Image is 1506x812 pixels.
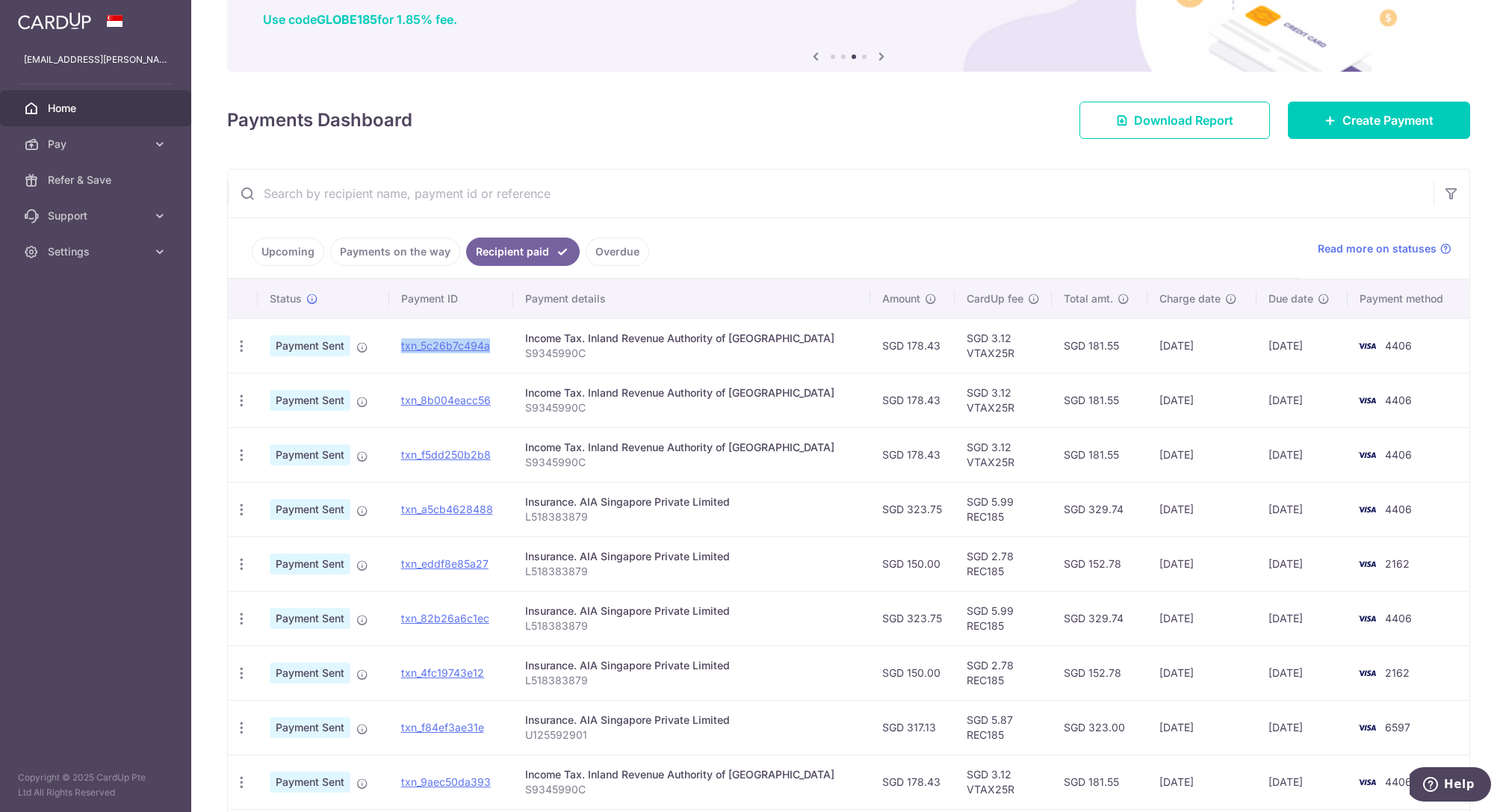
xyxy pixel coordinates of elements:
td: SGD 5.87 REC185 [955,700,1052,754]
td: [DATE] [1256,645,1348,700]
span: Download Report [1134,111,1233,129]
p: L518383879 [525,673,858,688]
td: [DATE] [1256,318,1348,373]
td: SGD 3.12 VTAX25R [955,427,1052,482]
td: SGD 3.12 VTAX25R [955,373,1052,427]
span: 4406 [1385,339,1412,352]
td: SGD 329.74 [1052,482,1148,536]
a: Create Payment [1288,102,1470,139]
span: Refer & Save [48,173,146,187]
div: Insurance. AIA Singapore Private Limited [525,495,858,509]
td: [DATE] [1147,700,1256,754]
th: Payment details [513,279,870,318]
td: [DATE] [1256,591,1348,645]
td: [DATE] [1256,700,1348,754]
span: Amount [882,291,920,306]
td: SGD 181.55 [1052,373,1148,427]
img: CardUp [18,12,91,30]
p: S9345990C [525,400,858,415]
span: Payment Sent [270,772,350,793]
span: Payment Sent [270,717,350,738]
h4: Payments Dashboard [227,107,412,134]
td: SGD 5.99 REC185 [955,482,1052,536]
td: [DATE] [1147,754,1256,809]
div: Insurance. AIA Singapore Private Limited [525,658,858,673]
p: U125592901 [525,728,858,743]
span: Charge date [1159,291,1221,306]
input: Search by recipient name, payment id or reference [228,170,1434,217]
span: Payment Sent [270,444,350,465]
td: SGD 323.00 [1052,700,1148,754]
span: Home [48,101,146,116]
p: S9345990C [525,782,858,797]
td: [DATE] [1147,591,1256,645]
a: txn_9aec50da393 [401,775,491,788]
td: [DATE] [1256,427,1348,482]
span: Payment Sent [270,335,350,356]
span: Payment Sent [270,663,350,684]
a: Use codeGLOBE185for 1.85% fee. [263,12,457,27]
div: Income Tax. Inland Revenue Authority of [GEOGRAPHIC_DATA] [525,331,858,346]
span: Payment Sent [270,554,350,574]
td: SGD 152.78 [1052,536,1148,591]
span: 4406 [1385,775,1412,788]
td: [DATE] [1147,645,1256,700]
th: Payment method [1348,279,1469,318]
p: L518383879 [525,619,858,633]
div: Income Tax. Inland Revenue Authority of [GEOGRAPHIC_DATA] [525,385,858,400]
b: GLOBE185 [317,12,377,27]
td: [DATE] [1147,318,1256,373]
span: Create Payment [1342,111,1434,129]
a: Download Report [1079,102,1270,139]
span: 2162 [1385,666,1410,679]
span: Status [270,291,302,306]
td: [DATE] [1256,373,1348,427]
a: txn_f84ef3ae31e [401,721,484,734]
img: Bank Card [1352,391,1382,409]
span: 4406 [1385,448,1412,461]
td: SGD 5.99 REC185 [955,591,1052,645]
td: [DATE] [1147,373,1256,427]
td: [DATE] [1147,482,1256,536]
td: SGD 178.43 [870,754,955,809]
th: Payment ID [389,279,513,318]
td: SGD 181.55 [1052,318,1148,373]
a: Upcoming [252,238,324,266]
span: Read more on statuses [1318,241,1437,256]
p: [EMAIL_ADDRESS][PERSON_NAME][DOMAIN_NAME] [24,52,167,67]
img: Bank Card [1352,337,1382,355]
img: Bank Card [1352,719,1382,737]
img: Bank Card [1352,555,1382,573]
td: SGD 181.55 [1052,427,1148,482]
img: Bank Card [1352,773,1382,791]
p: S9345990C [525,455,858,470]
p: L518383879 [525,564,858,579]
a: Read more on statuses [1318,241,1451,256]
td: SGD 178.43 [870,373,955,427]
span: Due date [1268,291,1313,306]
span: Payment Sent [270,499,350,520]
div: Insurance. AIA Singapore Private Limited [525,713,858,728]
td: [DATE] [1147,536,1256,591]
span: Payment Sent [270,390,350,411]
td: [DATE] [1256,536,1348,591]
div: Income Tax. Inland Revenue Authority of [GEOGRAPHIC_DATA] [525,440,858,455]
a: txn_8b004eacc56 [401,394,491,406]
span: Settings [48,244,146,259]
span: 2162 [1385,557,1410,570]
span: CardUp fee [967,291,1023,306]
span: Payment Sent [270,608,350,629]
img: Bank Card [1352,446,1382,464]
td: SGD 150.00 [870,536,955,591]
td: SGD 317.13 [870,700,955,754]
a: txn_5c26b7c494a [401,339,490,352]
span: 4406 [1385,394,1412,406]
a: txn_eddf8e85a27 [401,557,489,570]
div: Insurance. AIA Singapore Private Limited [525,604,858,619]
td: SGD 323.75 [870,591,955,645]
a: Recipient paid [466,238,580,266]
span: 4406 [1385,612,1412,625]
td: SGD 3.12 VTAX25R [955,318,1052,373]
td: SGD 2.78 REC185 [955,645,1052,700]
